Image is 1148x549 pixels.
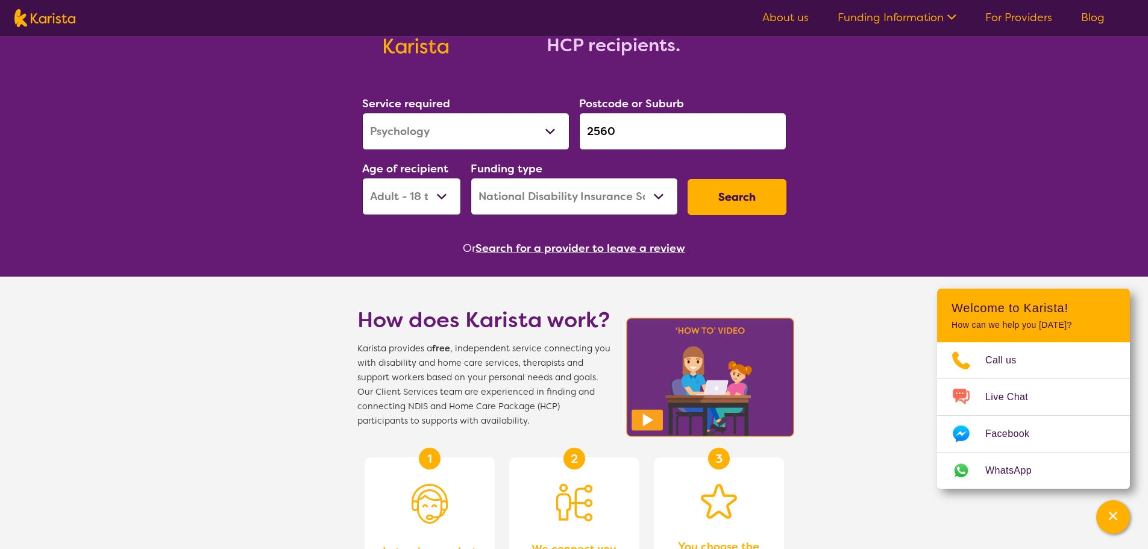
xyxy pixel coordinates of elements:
div: 2 [563,448,585,469]
ul: Choose channel [937,342,1130,489]
span: Karista provides a , independent service connecting you with disability and home care services, t... [357,342,610,428]
img: Person being matched to services icon [556,484,592,521]
img: Person with headset icon [412,484,448,524]
span: WhatsApp [985,462,1046,480]
h2: Welcome to Karista! [952,301,1115,315]
span: Facebook [985,425,1044,443]
button: Search for a provider to leave a review [475,239,685,257]
a: About us [762,10,809,25]
h1: How does Karista work? [357,306,610,334]
h2: Free to NDIS participants and HCP recipients. [463,13,764,56]
input: Type [579,113,786,150]
a: Web link opens in a new tab. [937,453,1130,489]
a: For Providers [985,10,1052,25]
a: Funding Information [838,10,956,25]
span: Live Chat [985,388,1043,406]
label: Funding type [471,162,542,176]
a: Blog [1081,10,1105,25]
img: Karista logo [14,9,75,27]
div: 1 [419,448,441,469]
span: Or [463,239,475,257]
div: Channel Menu [937,289,1130,489]
label: Postcode or Suburb [579,96,684,111]
span: Call us [985,351,1031,369]
img: Karista video [623,314,798,441]
div: 3 [708,448,730,469]
button: Search [688,179,786,215]
button: Channel Menu [1096,500,1130,534]
p: How can we help you [DATE]? [952,320,1115,330]
b: free [432,343,450,354]
img: Star icon [701,484,737,519]
label: Service required [362,96,450,111]
label: Age of recipient [362,162,448,176]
